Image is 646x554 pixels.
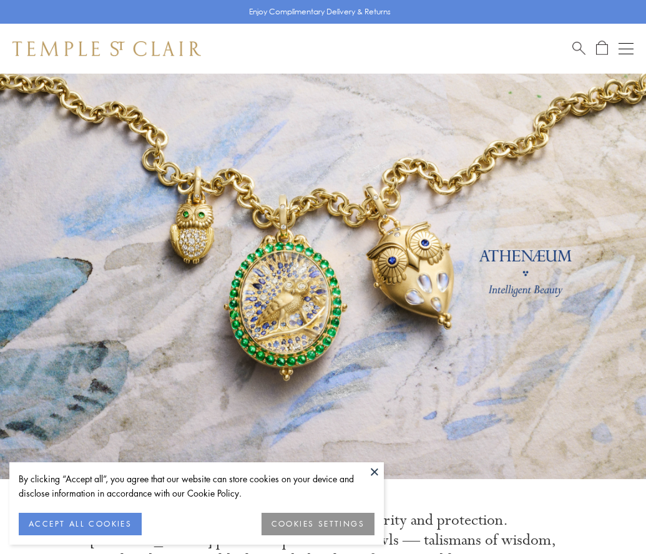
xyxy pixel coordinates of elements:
[12,41,201,56] img: Temple St. Clair
[596,41,608,56] a: Open Shopping Bag
[19,472,374,500] div: By clicking “Accept all”, you agree that our website can store cookies on your device and disclos...
[262,513,374,535] button: COOKIES SETTINGS
[619,41,634,56] button: Open navigation
[19,513,142,535] button: ACCEPT ALL COOKIES
[572,41,585,56] a: Search
[249,6,391,18] p: Enjoy Complimentary Delivery & Returns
